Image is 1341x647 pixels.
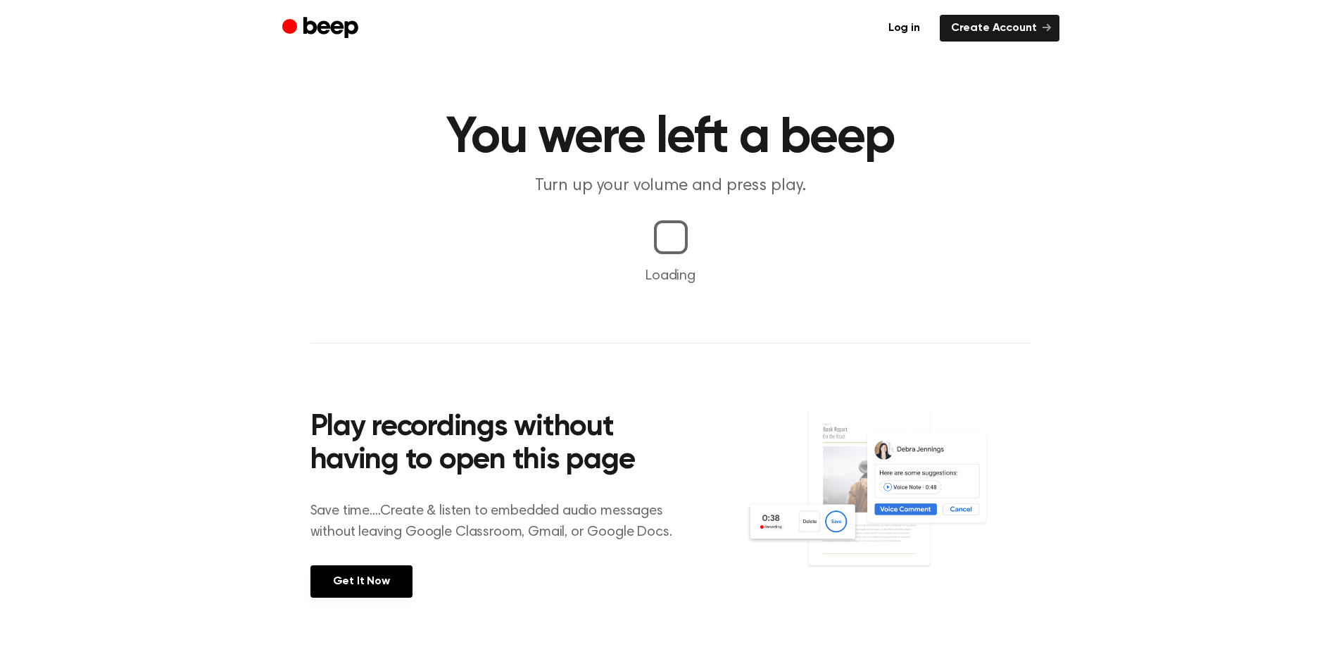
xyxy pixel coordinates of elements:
p: Save time....Create & listen to embedded audio messages without leaving Google Classroom, Gmail, ... [310,501,690,543]
img: Voice Comments on Docs and Recording Widget [745,407,1031,596]
p: Turn up your volume and press play. [401,175,941,198]
h2: Play recordings without having to open this page [310,411,690,478]
h1: You were left a beep [310,113,1031,163]
a: Beep [282,15,362,42]
a: Get It Now [310,565,413,598]
a: Create Account [940,15,1059,42]
a: Log in [877,15,931,42]
p: Loading [17,265,1324,287]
